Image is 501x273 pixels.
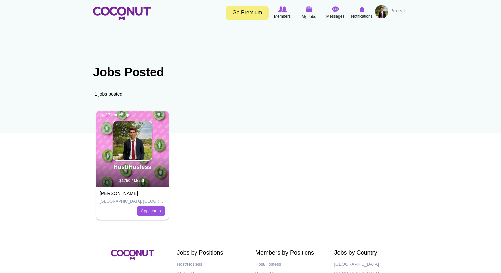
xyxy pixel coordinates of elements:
a: العربية [388,5,408,18]
a: Go Premium [226,6,269,20]
img: Ogram [113,121,152,160]
a: Browse Members Members [269,5,296,20]
h2: Jobs by Country [334,250,403,256]
img: My Jobs [305,6,312,12]
a: Host/Hostess [113,164,151,170]
span: My Jobs [302,13,316,20]
a: Host/Hostess [255,260,324,269]
a: [PERSON_NAME] [100,191,138,196]
img: Home [93,7,151,20]
img: Messages [332,6,339,12]
p: [GEOGRAPHIC_DATA], [GEOGRAPHIC_DATA] [100,199,165,204]
img: Coconut [111,250,154,260]
a: Messages Messages [322,5,349,20]
span: 17 hours ago [100,112,131,118]
span: Messages [326,13,345,20]
span: $1750 / Month [119,178,145,183]
a: Host/Hostess [177,260,246,269]
span: Members [274,13,291,20]
a: My Jobs My Jobs [296,5,322,21]
div: 1 jobs posted [93,86,408,102]
img: Notifications [359,6,365,12]
a: Notifications Notifications [349,5,375,20]
h2: Jobs by Positions [177,250,246,256]
h2: Members by Positions [255,250,324,256]
a: Applicants [137,206,165,216]
img: Browse Members [278,6,287,12]
h1: Jobs Posted [93,66,408,79]
span: Notifications [351,13,372,20]
a: [GEOGRAPHIC_DATA] [334,260,403,269]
